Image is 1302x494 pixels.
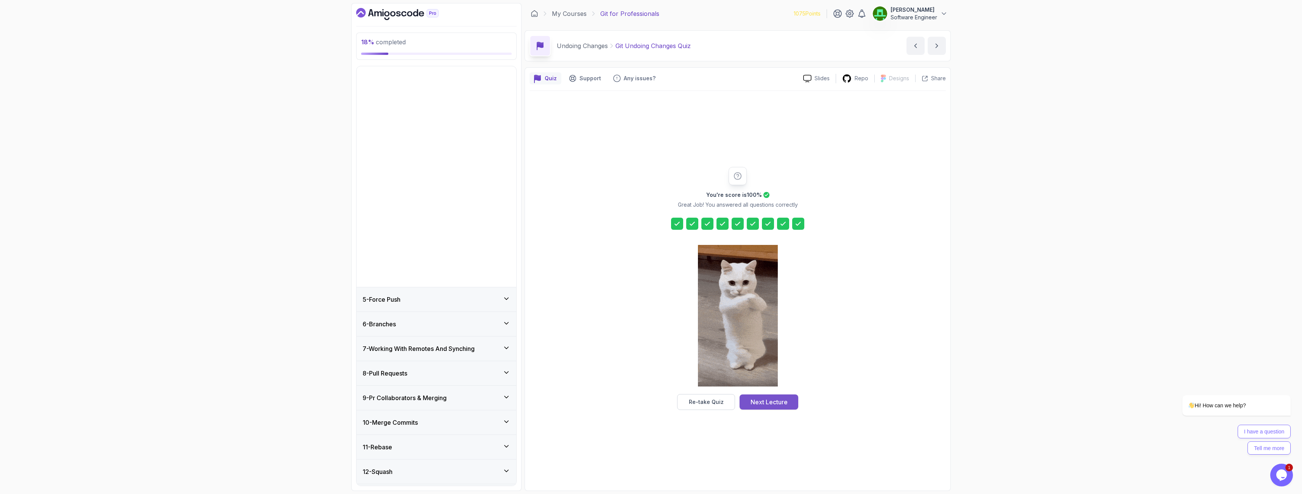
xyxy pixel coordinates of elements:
a: Dashboard [356,8,456,20]
button: next content [928,37,946,55]
p: 1075 Points [794,10,821,17]
button: quiz button [530,72,561,84]
img: cool-cat [698,245,778,386]
a: Dashboard [531,10,538,17]
h3: 10 - Merge Commits [363,418,418,427]
p: Repo [855,75,868,82]
p: Any issues? [624,75,656,82]
button: 12-Squash [357,460,516,484]
button: 6-Branches [357,312,516,336]
p: Share [931,75,946,82]
button: 10-Merge Commits [357,410,516,435]
a: Repo [836,74,874,83]
button: 7-Working With Remotes And Synching [357,337,516,361]
span: completed [361,38,406,46]
button: user profile image[PERSON_NAME]Software Engineer [872,6,948,21]
span: 18 % [361,38,374,46]
button: 11-Rebase [357,435,516,459]
p: Undoing Changes [557,41,608,50]
p: [PERSON_NAME] [891,6,937,14]
button: Feedback button [609,72,660,84]
div: Next Lecture [751,397,788,407]
button: previous content [906,37,925,55]
button: Share [915,75,946,82]
img: user profile image [873,6,887,21]
a: My Courses [552,9,587,18]
iframe: chat widget [1158,327,1294,460]
a: Slides [797,75,836,83]
p: Software Engineer [891,14,937,21]
button: Next Lecture [740,394,798,410]
h3: 5 - Force Push [363,295,400,304]
p: Git for Professionals [600,9,659,18]
h2: You're score is 100 % [706,191,762,199]
p: Git Undoing Changes Quiz [615,41,691,50]
button: Support button [564,72,606,84]
h3: 9 - Pr Collaborators & Merging [363,393,447,402]
h3: 12 - Squash [363,467,392,476]
p: Quiz [545,75,557,82]
div: Re-take Quiz [689,398,724,406]
button: 5-Force Push [357,287,516,312]
button: 9-Pr Collaborators & Merging [357,386,516,410]
h3: 7 - Working With Remotes And Synching [363,344,475,353]
h3: 6 - Branches [363,319,396,329]
p: Designs [889,75,909,82]
button: Re-take Quiz [677,394,735,410]
p: Support [579,75,601,82]
p: Great Job! You answered all questions correctly [678,201,798,209]
button: 8-Pull Requests [357,361,516,385]
iframe: chat widget [1270,464,1294,486]
h3: 11 - Rebase [363,443,392,452]
h3: 8 - Pull Requests [363,369,407,378]
p: Slides [815,75,830,82]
